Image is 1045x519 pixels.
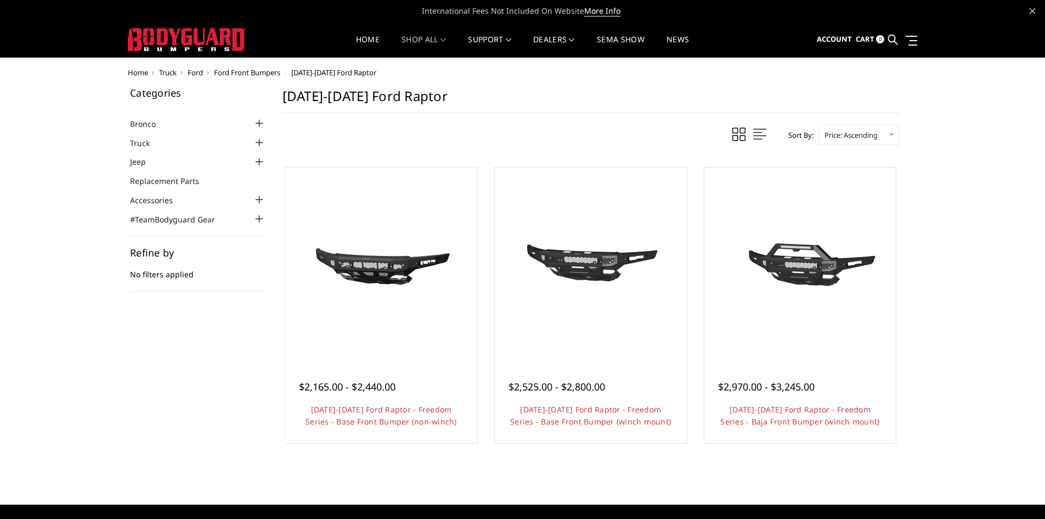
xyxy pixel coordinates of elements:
a: [DATE]-[DATE] Ford Raptor - Freedom Series - Base Front Bumper (winch mount) [510,404,671,427]
img: BODYGUARD BUMPERS [128,28,246,51]
a: 2021-2025 Ford Raptor - Freedom Series - Baja Front Bumper (winch mount) 2021-2025 Ford Raptor - ... [707,170,894,357]
h5: Refine by [130,248,266,258]
span: [DATE]-[DATE] Ford Raptor [291,68,376,77]
a: Dealers [533,36,575,57]
a: Jeep [130,156,160,168]
a: News [666,36,689,57]
a: 2021-2025 Ford Raptor - Freedom Series - Base Front Bumper (winch mount) [498,170,684,357]
span: Cart [856,34,874,44]
label: Sort By: [782,127,814,143]
a: More Info [584,5,620,16]
a: Accessories [130,194,187,206]
a: Truck [159,68,177,77]
a: [DATE]-[DATE] Ford Raptor - Freedom Series - Baja Front Bumper (winch mount) [720,404,879,427]
span: $2,165.00 - $2,440.00 [299,380,396,393]
a: shop all [402,36,446,57]
span: $2,525.00 - $2,800.00 [509,380,605,393]
a: Truck [130,137,163,149]
a: [DATE]-[DATE] Ford Raptor - Freedom Series - Base Front Bumper (non-winch) [306,404,457,427]
div: No filters applied [130,248,266,292]
span: Account [817,34,852,44]
h1: [DATE]-[DATE] Ford Raptor [283,88,899,113]
a: Cart 0 [856,25,884,54]
a: Home [356,36,380,57]
img: 2021-2025 Ford Raptor - Freedom Series - Base Front Bumper (winch mount) [503,222,679,305]
a: 2021-2025 Ford Raptor - Freedom Series - Base Front Bumper (non-winch) 2021-2025 Ford Raptor - Fr... [288,170,475,357]
a: Account [817,25,852,54]
a: Replacement Parts [130,175,213,187]
h5: Categories [130,88,266,98]
a: #TeamBodyguard Gear [130,214,229,225]
a: SEMA Show [597,36,645,57]
a: Ford Front Bumpers [214,68,280,77]
span: $2,970.00 - $3,245.00 [718,380,815,393]
span: 0 [876,35,884,43]
a: Support [468,36,511,57]
a: Bronco [130,118,170,130]
a: Ford [188,68,203,77]
a: Home [128,68,148,77]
